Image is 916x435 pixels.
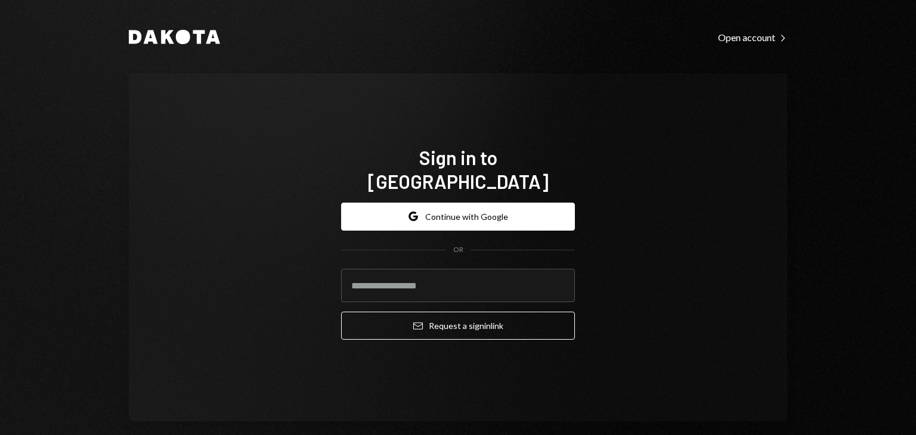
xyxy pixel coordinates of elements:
a: Open account [718,30,787,44]
button: Continue with Google [341,203,575,231]
div: OR [453,245,463,255]
button: Request a signinlink [341,312,575,340]
h1: Sign in to [GEOGRAPHIC_DATA] [341,145,575,193]
div: Open account [718,32,787,44]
